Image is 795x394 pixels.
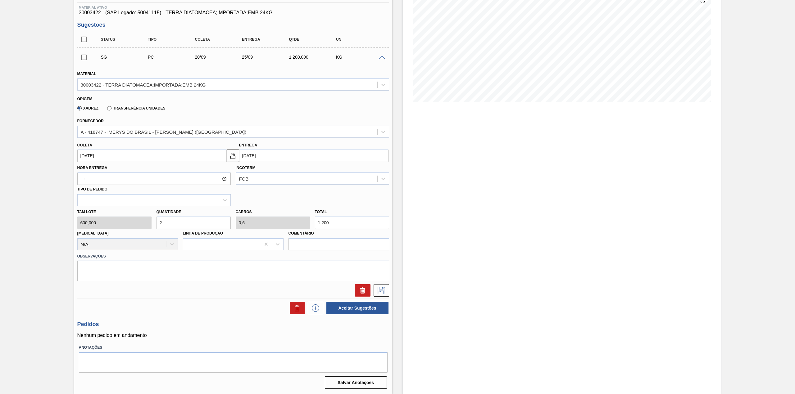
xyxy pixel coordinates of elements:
[287,37,341,42] div: Qtde
[239,150,388,162] input: dd/mm/yyyy
[77,321,389,328] h3: Pedidos
[288,229,389,238] label: Comentário
[239,143,257,147] label: Entrega
[352,284,370,297] div: Excluir Sugestão
[99,37,153,42] div: Status
[79,10,388,16] span: 30003422 - (SAP Legado: 50041115) - TERRA DIATOMACEA;IMPORTADA;EMB 24KG
[240,55,294,60] div: 25/09/2025
[77,22,389,28] h3: Sugestões
[236,166,256,170] label: Incoterm
[79,6,388,9] span: Material ativo
[240,37,294,42] div: Entrega
[77,106,99,110] label: Xadrez
[107,106,165,110] label: Transferência Unidades
[287,302,305,314] div: Excluir Sugestões
[99,55,153,60] div: Sugestão Criada
[334,55,388,60] div: KG
[370,284,389,297] div: Salvar Sugestão
[229,152,237,159] img: locked
[77,231,109,235] label: [MEDICAL_DATA]
[287,55,341,60] div: 1.200,000
[77,97,93,101] label: Origem
[157,210,181,214] label: Quantidade
[315,210,327,214] label: Total
[305,302,323,314] div: Nova sugestão
[79,343,388,352] label: Anotações
[334,37,388,42] div: UN
[236,210,252,214] label: Carros
[77,119,104,123] label: Fornecedor
[146,55,200,60] div: Pedido de Compra
[323,301,389,315] div: Aceitar Sugestões
[227,150,239,162] button: locked
[77,150,227,162] input: dd/mm/yyyy
[81,82,206,87] div: 30003422 - TERRA DIATOMACEA;IMPORTADA;EMB 24KG
[325,376,387,389] button: Salvar Anotações
[77,72,96,76] label: Material
[81,129,247,134] div: A - 418747 - IMERYS DO BRASIL - [PERSON_NAME] ([GEOGRAPHIC_DATA])
[183,231,223,235] label: Linha de Produção
[77,333,389,338] p: Nenhum pedido em andamento
[77,143,92,147] label: Coleta
[193,37,247,42] div: Coleta
[326,302,388,314] button: Aceitar Sugestões
[193,55,247,60] div: 20/09/2025
[146,37,200,42] div: Tipo
[239,176,249,181] div: FOB
[77,208,152,217] label: Tam lote
[77,187,107,191] label: Tipo de pedido
[77,252,389,261] label: Observações
[77,163,231,172] label: Hora Entrega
